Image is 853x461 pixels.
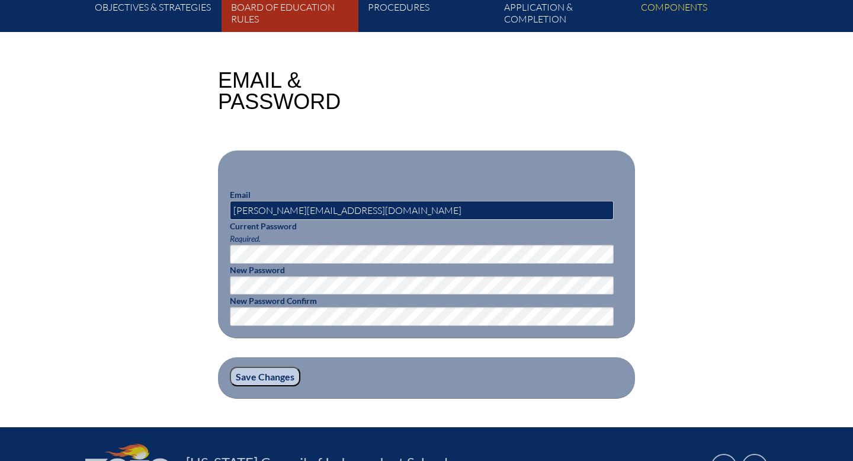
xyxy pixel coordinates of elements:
input: Save Changes [230,367,300,387]
h1: Email & Password [218,70,341,113]
label: New Password [230,265,285,275]
label: Email [230,190,251,200]
label: Current Password [230,221,297,231]
label: New Password Confirm [230,296,317,306]
span: Required. [230,233,261,244]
